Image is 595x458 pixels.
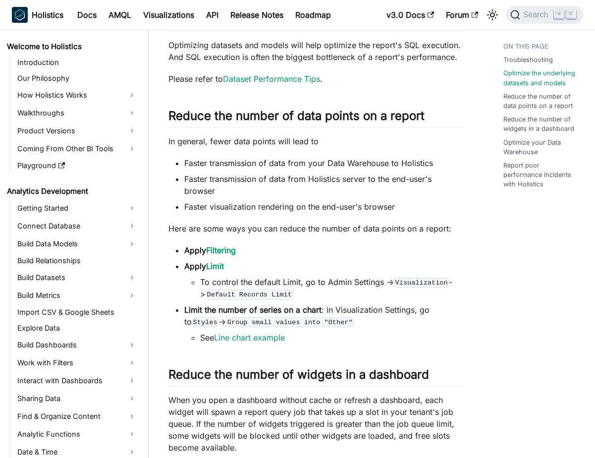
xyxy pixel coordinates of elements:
a: Import CSV & Google Sheets [14,305,140,319]
strong: Limit the number of series on a chart [184,305,322,315]
a: Build Data Models [14,236,140,252]
a: Build Metrics [14,287,140,303]
a: Welcome to Holistics [4,40,140,54]
a: Our Philosophy [14,71,140,85]
a: Optimize the underlying datasets and models [503,68,579,87]
a: Product Versions [14,123,140,139]
code: Default Records Limit [206,289,293,299]
p: When you open a dashboard without cache or refresh a dashboard, each widget will spawn a report q... [168,394,464,454]
a: Explore Data [14,321,140,335]
p: Here are some ways you can reduce the number of data points on a report: [168,223,464,234]
a: Release Notes [224,7,289,23]
li: To control the default Limit, go to Admin Settings -> -> [200,276,464,300]
a: Optimize your Data Warehouse [503,138,579,157]
a: Filtering [206,245,236,255]
a: Reduce the number of data points on a report [503,92,579,111]
kbd: ⌘ [554,10,564,19]
a: Line chart example [214,333,285,343]
h2: Reduce the number of widgets in a dashboard [168,367,464,386]
p: Please refer to . [168,73,464,85]
li: Faster transmission of data from your Data Warehouse to Holistics [184,157,464,169]
a: Analytics Development [4,184,140,198]
a: Visualizations [137,7,200,23]
a: Build Datasets [14,270,140,286]
strong: Apply [184,245,236,255]
code: Visualization [394,278,449,287]
a: Docs [71,7,103,23]
a: v3.0 Docs [380,7,440,23]
p: In general, fewer data points will lead to [168,135,464,147]
kbd: K [566,10,576,19]
b: Holistics [32,9,63,21]
a: Forum [440,7,484,23]
a: Walkthroughs [14,105,140,121]
a: Roadmap [289,7,337,23]
a: AMQL [103,7,137,23]
a: Sharing Data [14,391,140,406]
a: Coming From Other BI Tools [14,141,140,157]
img: Holistics [12,7,28,23]
button: Switch between dark and light mode (currently light mode) [485,7,500,23]
a: Limit [206,261,224,271]
a: API [200,7,224,23]
a: Analytic Functions [14,426,140,442]
a: Find & Organize Content [14,408,140,424]
li: See [200,332,464,343]
a: Connect Database [14,218,140,234]
li: Faster transmission of data from Holistics server to the end-user's browser [184,173,464,197]
strong: Apply [184,261,224,271]
h2: Reduce the number of data points on a report [168,109,464,127]
a: Build Dashboards [14,337,140,353]
a: Build Relationships [14,254,140,268]
a: Reduce the number of widgets in a dashboard [503,114,579,133]
button: Search (Command+K) [506,6,583,24]
li: Faster visualization rendering on the end-user's browser [184,201,464,213]
span: Search [520,10,554,19]
li: : in Visualization Settings, go to -> [184,304,464,343]
a: Troubleshooting [503,55,553,64]
a: Introduction [14,56,140,69]
a: Interact with Dashboards [14,373,140,389]
a: Playground [14,159,140,172]
a: Report poor performance incidents with Holistics [503,161,579,189]
a: HolisticsHolistics [12,7,63,23]
p: Optimizing datasets and models will help optimize the report's SQL execution. And SQL execution i... [168,39,464,63]
a: How Holistics Works [14,87,140,103]
code: Group small values into "Other" [226,317,354,327]
a: Work with Filters [14,355,140,371]
a: Getting Started [14,200,140,216]
code: Styles [192,317,218,327]
a: Dataset Performance Tips [223,74,320,84]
